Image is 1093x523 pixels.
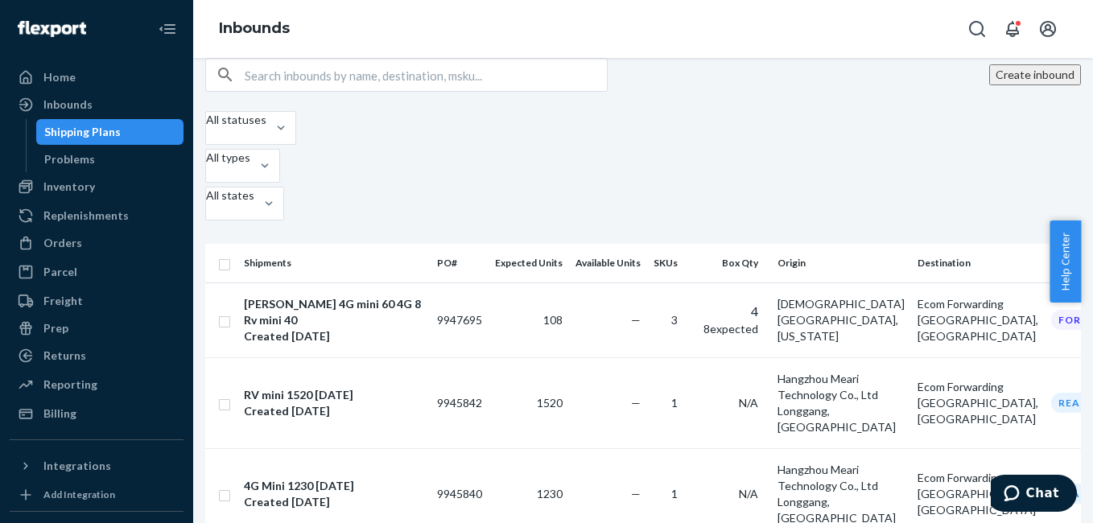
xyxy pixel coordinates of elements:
[43,348,86,364] div: Returns
[777,371,905,403] div: Hangzhou Meari Technology Co., Ltd
[991,475,1077,515] iframe: Opens a widget where you can chat to one of our agents
[647,244,691,282] th: SKUs
[569,244,647,282] th: Available Units
[697,303,758,321] div: 4
[10,485,184,504] a: Add Integration
[691,244,771,282] th: Box Qty
[43,69,76,85] div: Home
[911,244,1045,282] th: Destination
[206,6,303,52] ol: breadcrumbs
[431,282,489,357] td: 9947695
[10,343,184,369] a: Returns
[206,187,254,204] div: All states
[918,470,1038,486] div: Ecom Forwarding
[43,458,111,474] div: Integrations
[918,296,1038,312] div: Ecom Forwarding
[237,244,431,282] th: Shipments
[918,379,1038,395] div: Ecom Forwarding
[18,21,86,37] img: Flexport logo
[244,478,424,494] div: 4G Mini 1230 [DATE]
[206,204,208,220] input: All states
[244,328,424,344] div: Created [DATE]
[961,13,993,45] button: Open Search Box
[43,377,97,393] div: Reporting
[10,259,184,285] a: Parcel
[36,119,184,145] a: Shipping Plans
[489,244,569,282] th: Expected Units
[245,59,607,91] input: Search inbounds by name, destination, msku...
[537,396,563,410] span: 1520
[244,387,424,403] div: RV mini 1520 [DATE]
[671,396,678,410] span: 1
[1032,13,1064,45] button: Open account menu
[44,151,95,167] div: Problems
[918,487,1038,517] span: [GEOGRAPHIC_DATA], [GEOGRAPHIC_DATA]
[43,320,68,336] div: Prep
[43,488,115,501] div: Add Integration
[43,179,95,195] div: Inventory
[10,230,184,256] a: Orders
[631,487,641,500] span: —
[631,313,641,327] span: —
[431,244,489,282] th: PO#
[43,293,83,309] div: Freight
[777,462,905,494] div: Hangzhou Meari Technology Co., Ltd
[771,244,911,282] th: Origin
[543,313,563,327] span: 108
[10,92,184,117] a: Inbounds
[44,124,121,140] div: Shipping Plans
[10,203,184,229] a: Replenishments
[777,296,905,312] div: [DEMOGRAPHIC_DATA]
[10,372,184,397] a: Reporting
[918,313,1038,343] span: [GEOGRAPHIC_DATA], [GEOGRAPHIC_DATA]
[43,264,77,280] div: Parcel
[206,112,266,128] div: All statuses
[43,235,82,251] div: Orders
[777,313,898,343] span: [GEOGRAPHIC_DATA], [US_STATE]
[10,401,184,426] a: Billing
[739,487,758,500] span: N/A
[206,150,250,166] div: All types
[43,97,93,113] div: Inbounds
[244,403,424,419] div: Created [DATE]
[431,357,489,448] td: 9945842
[10,174,184,200] a: Inventory
[206,128,208,144] input: All statuses
[43,208,129,224] div: Replenishments
[43,406,76,422] div: Billing
[671,487,678,500] span: 1
[671,313,678,327] span: 3
[36,146,184,172] a: Problems
[537,487,563,500] span: 1230
[10,64,184,90] a: Home
[151,13,184,45] button: Close Navigation
[739,396,758,410] span: N/A
[631,396,641,410] span: —
[10,453,184,479] button: Integrations
[703,322,758,336] span: 8 expected
[206,166,208,182] input: All types
[996,13,1029,45] button: Open notifications
[10,315,184,341] a: Prep
[1050,220,1081,303] button: Help Center
[989,64,1081,85] button: Create inbound
[918,396,1038,426] span: [GEOGRAPHIC_DATA], [GEOGRAPHIC_DATA]
[244,494,424,510] div: Created [DATE]
[777,404,896,434] span: Longgang, [GEOGRAPHIC_DATA]
[219,19,290,37] a: Inbounds
[10,288,184,314] a: Freight
[244,296,424,328] div: [PERSON_NAME] 4G mini 60 4G 8 Rv mini 40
